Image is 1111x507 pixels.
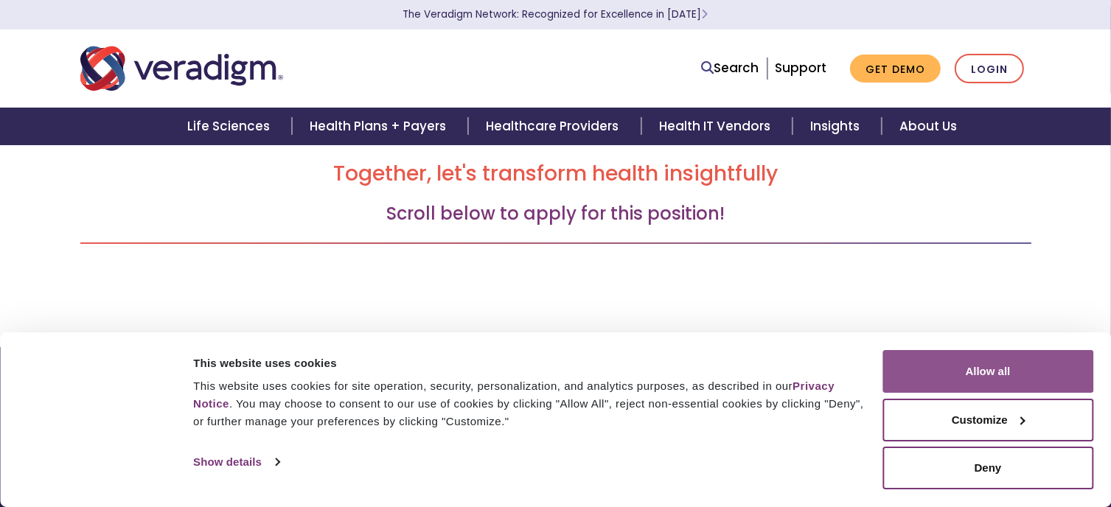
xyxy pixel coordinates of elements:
a: Login [955,54,1024,84]
a: Health IT Vendors [641,108,793,145]
a: The Veradigm Network: Recognized for Excellence in [DATE]Learn More [403,7,708,21]
img: Veradigm logo [80,44,283,93]
a: Search [702,58,759,78]
span: Learn More [702,7,708,21]
a: About Us [882,108,975,145]
a: Support [775,59,826,77]
div: This website uses cookies for site operation, security, personalization, and analytics purposes, ... [193,377,866,430]
h3: Scroll below to apply for this position! [80,203,1031,225]
a: Insights [793,108,882,145]
a: Life Sciences [170,108,292,145]
a: Health Plans + Payers [292,108,468,145]
div: This website uses cookies [193,354,866,372]
button: Deny [882,447,1093,489]
a: Healthcare Providers [468,108,641,145]
a: Show details [193,451,279,473]
button: Customize [882,399,1093,441]
a: Get Demo [850,55,941,83]
button: Allow all [882,350,1093,393]
h2: Together, let's transform health insightfully [80,161,1031,186]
